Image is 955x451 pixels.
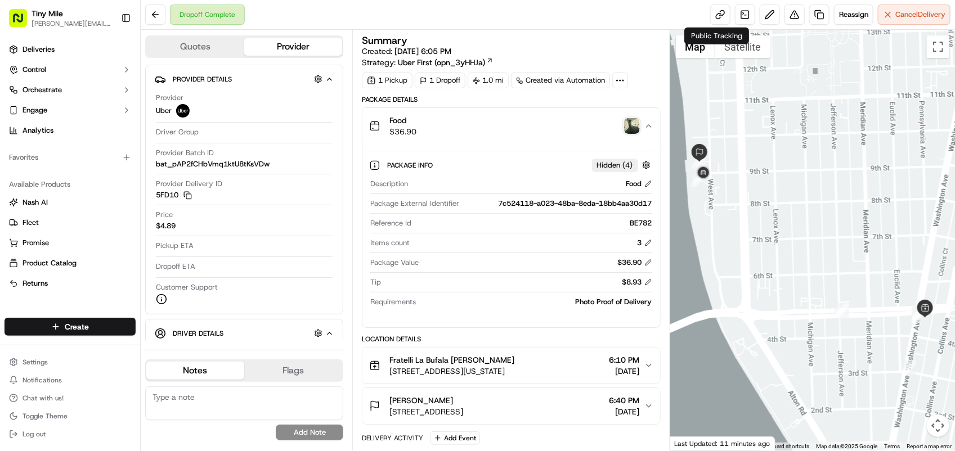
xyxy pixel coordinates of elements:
[673,436,710,450] img: Google
[5,40,136,58] a: Deliveries
[5,390,136,406] button: Chat with us!
[5,372,136,388] button: Notifications
[106,251,181,263] span: API Documentation
[37,205,41,214] span: •
[902,360,916,375] div: 2
[9,258,131,268] a: Product Catalog
[23,105,47,115] span: Engage
[23,358,48,367] span: Settings
[362,434,423,443] div: Delivery Activity
[362,95,660,104] div: Package Details
[387,161,435,170] span: Package Info
[878,4,950,25] button: CancelDelivery
[609,395,640,406] span: 6:40 PM
[156,241,194,251] span: Pickup ETA
[927,35,949,58] button: Toggle fullscreen view
[65,321,89,332] span: Create
[95,252,104,261] div: 💻
[420,297,652,307] div: Photo Proof of Delivery
[692,172,706,187] div: 9
[23,44,55,55] span: Deliveries
[692,155,706,169] div: 7
[398,57,494,68] a: Uber First (opn_3yHHJa)
[5,318,136,336] button: Create
[156,190,192,200] button: 5FD10
[173,75,232,84] span: Provider Details
[156,93,183,103] span: Provider
[156,127,199,137] span: Driver Group
[907,443,952,449] a: Report a map error
[389,395,453,406] span: [PERSON_NAME]
[23,238,49,248] span: Promise
[156,106,172,116] span: Uber
[370,277,381,287] span: Tip
[624,118,640,134] img: photo_proof_of_delivery image
[23,218,39,228] span: Fleet
[11,11,34,34] img: Nash
[11,164,29,182] img: Angelique Valdez
[5,408,136,424] button: Toggle Theme
[609,366,640,377] span: [DATE]
[835,303,849,318] div: 6
[362,73,413,88] div: 1 Pickup
[244,362,342,380] button: Flags
[5,354,136,370] button: Settings
[592,158,653,172] button: Hidden (4)
[5,175,136,193] div: Available Products
[816,443,877,449] span: Map data ©2025 Google
[32,19,112,28] button: [PERSON_NAME][EMAIL_ADDRESS]
[9,197,131,208] a: Nash AI
[676,35,715,58] button: Show street map
[5,214,136,232] button: Fleet
[370,218,411,228] span: Reference Id
[29,73,203,84] input: Got a question? Start typing here...
[9,238,131,248] a: Promise
[468,73,509,88] div: 1.0 mi
[156,179,222,189] span: Provider Delivery ID
[5,234,136,252] button: Promise
[389,115,416,126] span: Food
[155,324,334,342] button: Driver Details
[927,414,949,437] button: Map camera controls
[23,125,53,136] span: Analytics
[638,238,652,248] div: 3
[32,8,63,19] button: Tiny Mile
[93,174,97,183] span: •
[11,146,75,155] div: Past conversations
[176,104,190,118] img: uber-new-logo.jpeg
[370,297,416,307] span: Requirements
[11,45,205,63] p: Welcome 👋
[5,426,136,442] button: Log out
[511,73,610,88] a: Created via Automation
[79,278,136,287] a: Powered byPylon
[23,65,46,75] span: Control
[23,197,48,208] span: Nash AI
[5,121,136,139] a: Analytics
[23,85,62,95] span: Orchestrate
[5,61,136,79] button: Control
[24,107,44,128] img: 9188753566659_6852d8bf1fb38e338040_72.png
[597,160,633,170] span: Hidden ( 4 )
[389,354,514,366] span: Fratelli La Bufala [PERSON_NAME]
[156,210,173,220] span: Price
[5,81,136,99] button: Orchestrate
[91,247,185,267] a: 💻API Documentation
[895,10,945,20] span: Cancel Delivery
[370,179,408,189] span: Description
[362,35,407,46] h3: Summary
[156,148,214,158] span: Provider Batch ID
[684,28,749,44] div: Public Tracking
[389,126,416,137] span: $36.90
[464,199,652,209] div: 7c524118-a023-48ba-8eda-18bb4aa30d17
[673,436,710,450] a: Open this area in Google Maps (opens a new window)
[35,174,91,183] span: [PERSON_NAME]
[693,167,707,182] div: 8
[430,431,480,445] button: Add Event
[5,193,136,211] button: Nash AI
[9,278,131,288] a: Returns
[11,252,20,261] div: 📗
[5,4,116,31] button: Tiny Mile[PERSON_NAME][EMAIL_ADDRESS]
[51,107,185,119] div: Start new chat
